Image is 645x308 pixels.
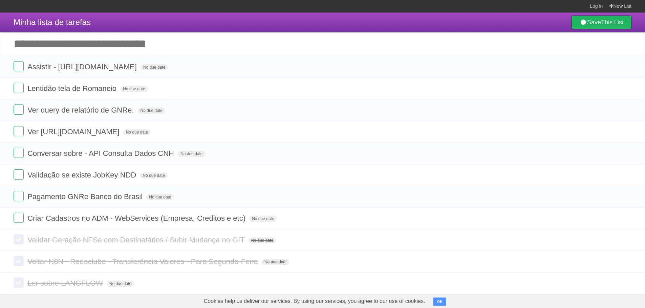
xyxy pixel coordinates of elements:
span: No due date [141,64,168,70]
b: This List [601,19,624,26]
label: Done [14,256,24,266]
span: No due date [123,129,151,135]
label: Done [14,213,24,223]
span: Assistir - [URL][DOMAIN_NAME] [27,63,138,71]
label: Done [14,191,24,201]
span: Cookies help us deliver our services. By using our services, you agree to our use of cookies. [197,294,432,308]
span: Ver [URL][DOMAIN_NAME] [27,127,121,136]
span: No due date [140,172,167,179]
span: Lentidão tela de Romaneio [27,84,118,93]
span: No due date [262,259,289,265]
span: Voltar N8N - Rodoclube - Transferência Valores - Para Segunda-Feira [27,257,260,266]
span: No due date [107,281,134,287]
a: SaveThis List [572,16,631,29]
span: No due date [249,216,277,222]
label: Done [14,278,24,288]
label: Done [14,234,24,244]
span: Ver query de relatório de GNRe. [27,106,135,114]
span: Validação se existe JobKey NDD [27,171,138,179]
span: Minha lista de tarefas [14,18,91,27]
label: Done [14,104,24,115]
span: Criar Cadastros no ADM - WebServices (Empresa, Creditos e etc) [27,214,247,222]
span: Conversar sobre - API Consulta Dados CNH [27,149,176,158]
label: Done [14,169,24,180]
span: No due date [249,237,276,243]
label: Done [14,61,24,71]
span: Validar Geração NFSe com Destinatários / Subir Mudança no GIT [27,236,246,244]
span: Ler sobre LANGFLOW [27,279,105,287]
button: OK [433,298,447,306]
label: Done [14,126,24,136]
label: Done [14,83,24,93]
span: No due date [138,108,165,114]
span: No due date [178,151,205,157]
span: No due date [146,194,174,200]
span: No due date [120,86,148,92]
label: Done [14,148,24,158]
span: Pagamento GNRe Banco do Brasil [27,192,144,201]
